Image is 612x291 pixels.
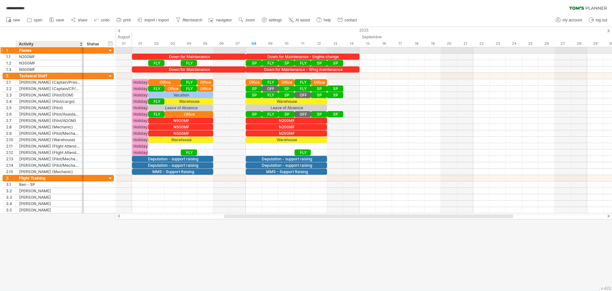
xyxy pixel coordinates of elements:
[327,86,343,92] div: SP
[197,79,213,85] div: Office
[132,111,148,117] div: Holiday
[132,169,213,175] div: MMS - Support Raising
[311,86,327,92] div: SP
[6,149,16,156] div: 2.12
[19,111,80,117] div: [PERSON_NAME] (Pilot/Assistant CP)
[6,137,16,143] div: 2.10
[345,18,357,22] span: contact
[555,40,571,47] div: Saturday, 27 September 2025
[19,149,80,156] div: [PERSON_NAME] (Flight Attendant)
[19,130,80,136] div: [PERSON_NAME] (Pilot/Mechanic)
[132,105,148,111] div: Holiday
[327,92,343,98] div: SP
[148,40,164,47] div: Tuesday, 2 September 2025
[278,86,295,92] div: SP
[19,79,80,85] div: [PERSON_NAME] (Captain/President)
[311,40,327,47] div: Friday, 12 September 2025
[19,201,80,207] div: [PERSON_NAME]
[132,54,246,60] div: Down for Maintenance
[19,194,80,200] div: [PERSON_NAME]
[19,98,80,104] div: [PERSON_NAME] (Pilot/cargo)
[132,137,148,143] div: Holiday
[148,105,213,111] div: Leave of Absence
[19,73,80,79] div: Technical Staff
[19,162,80,168] div: [PERSON_NAME] (Pilot/Mechanic)
[6,105,16,111] div: 2.5
[245,18,255,22] span: zoom
[376,40,392,47] div: Tuesday, 16 September 2025
[6,169,16,175] div: 2.15
[164,98,213,104] div: Warehouse
[262,60,278,66] div: FLY
[295,18,310,22] span: AI assist
[6,92,16,98] div: 2.3
[262,86,278,92] div: OFF
[6,188,16,194] div: 3.2
[34,18,42,22] span: open
[6,54,16,60] div: 1.1
[132,66,246,73] div: Down for Maintenance
[6,201,16,207] div: 3.4
[246,162,327,168] div: Deputation - support raising
[278,40,295,47] div: Wednesday, 10 September 2025
[19,41,80,47] div: Activity
[563,18,582,22] span: my account
[132,92,148,98] div: Holiday
[229,40,246,47] div: Sunday, 7 September 2025
[19,66,80,73] div: N500MF
[246,79,262,85] div: Office
[295,79,311,85] div: FLY
[132,118,148,124] div: Holiday
[6,181,16,188] div: 3.1
[295,40,311,47] div: Thursday, 11 September 2025
[278,60,295,66] div: SP
[148,137,213,143] div: Warehouse
[148,92,213,98] div: Vacation
[327,40,343,47] div: Saturday, 13 September 2025
[47,16,66,24] a: save
[246,124,327,130] div: N200MF
[132,79,148,85] div: Holiday
[136,16,171,24] a: import / export
[522,40,538,47] div: Thursday, 25 September 2025
[132,124,148,130] div: Holiday
[19,124,80,130] div: [PERSON_NAME] (Mechanic)
[6,118,16,124] div: 2.7
[278,92,295,98] div: SP
[262,111,278,117] div: FLY
[6,194,16,200] div: 3.3
[587,16,609,24] a: log out
[324,18,331,22] span: help
[6,47,16,53] div: 1
[6,98,16,104] div: 2.4
[295,92,311,98] div: OFF
[246,86,262,92] div: SP
[311,92,327,98] div: SP
[246,54,360,60] div: Down for Maintenance - Engine change
[19,47,80,53] div: Planes
[6,175,16,181] div: 3
[115,16,133,24] a: print
[19,86,80,92] div: [PERSON_NAME] (Captain/CP/mechanic)
[246,40,262,47] div: Monday, 8 September 2025
[87,41,100,47] div: Status
[6,79,16,85] div: 2.1
[148,98,164,104] div: FLY
[216,18,232,22] span: navigator
[132,86,148,92] div: Holiday
[19,143,80,149] div: [PERSON_NAME] (Flight Attendant)
[197,86,213,92] div: Office
[4,16,22,24] a: new
[311,79,327,85] div: Office
[6,66,16,73] div: 1.3
[92,16,112,24] a: undo
[246,156,327,162] div: Deputation - support raising
[25,16,44,24] a: open
[246,137,327,143] div: Warehouse
[6,143,16,149] div: 2.11
[132,149,148,156] div: Holiday
[132,156,213,162] div: Deputation - support raising
[144,18,169,22] span: import / export
[19,188,80,194] div: [PERSON_NAME]
[197,40,213,47] div: Friday, 5 September 2025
